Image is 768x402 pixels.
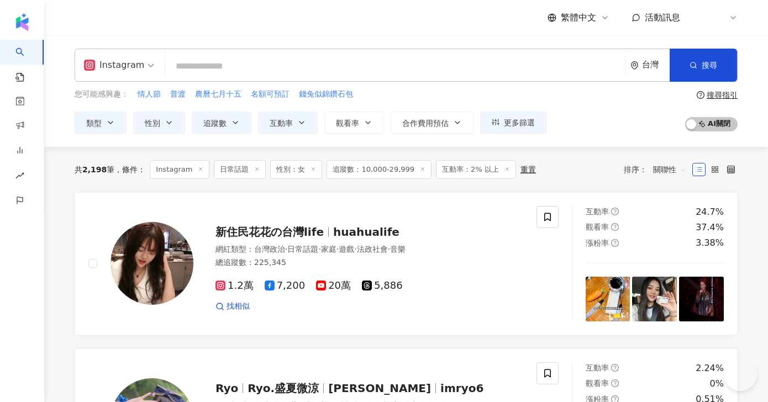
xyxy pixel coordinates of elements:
span: · [354,245,356,253]
span: 合作費用預估 [402,119,449,128]
span: 20萬 [316,280,351,292]
div: 37.4% [696,221,724,234]
span: 家庭 [321,245,336,253]
img: logo icon [13,13,31,31]
div: Instagram [84,56,144,74]
span: · [388,245,390,253]
span: question-circle [697,91,704,99]
span: 互動率 [586,207,609,216]
span: 繁體中文 [561,12,596,24]
span: question-circle [611,364,619,372]
div: 重置 [520,165,536,174]
img: post-image [632,277,677,321]
span: 音樂 [390,245,406,253]
span: 日常話題 [287,245,318,253]
span: 觀看率 [336,119,359,128]
div: 搜尋指引 [707,91,738,99]
div: 網紅類型 ： [215,244,523,255]
span: Instagram [150,160,209,179]
span: 2,198 [82,165,107,174]
a: KOL Avatar新住民花花の台灣lifehuahualife網紅類型：台灣政治·日常話題·家庭·遊戲·法政社會·音樂總追蹤數：225,3451.2萬7,20020萬5,886找相似互動率qu... [75,192,738,335]
span: 互動率：2% 以上 [436,160,516,179]
a: 找相似 [215,301,250,312]
span: 農曆七月十五 [195,89,241,100]
span: 更多篩選 [504,118,535,127]
div: 3.38% [696,237,724,249]
div: 2.24% [696,362,724,374]
button: 類型 [75,112,127,134]
button: 情人節 [137,88,161,100]
span: 日常話題 [214,160,266,179]
span: 觀看率 [586,223,609,231]
span: · [336,245,339,253]
span: 1.2萬 [215,280,254,292]
button: 更多篩選 [480,112,546,134]
span: 追蹤數 [203,119,227,128]
span: 新住民花花の台灣life [215,225,324,239]
button: 追蹤數 [192,112,251,134]
span: 類型 [86,119,102,128]
button: 合作費用預估 [391,112,474,134]
span: 錢兔似錦鑽石包 [299,89,353,100]
span: K [711,12,716,24]
span: question-circle [611,223,619,231]
span: · [318,245,320,253]
span: 名額可預訂 [251,89,290,100]
span: 漲粉率 [586,239,609,247]
span: 7,200 [265,280,306,292]
div: 共 筆 [75,165,114,174]
span: 性別 [145,119,160,128]
span: question-circle [611,379,619,387]
a: search [15,40,38,83]
span: 互動率 [270,119,293,128]
span: environment [630,61,639,70]
span: · [285,245,287,253]
img: post-image [679,277,724,321]
span: Ryo [215,382,238,395]
span: huahualife [333,225,399,239]
img: post-image [586,277,630,321]
iframe: Help Scout Beacon - Open [724,358,757,391]
span: 找相似 [227,301,250,312]
span: 遊戲 [339,245,354,253]
span: 情人節 [138,89,161,100]
span: 觀看率 [586,379,609,388]
span: rise [15,165,24,189]
button: 互動率 [258,112,318,134]
span: 關聯性 [653,161,686,178]
span: 台灣政治 [254,245,285,253]
span: 5,886 [362,280,403,292]
span: Ryo.盛夏微涼 [248,382,319,395]
button: 性別 [133,112,185,134]
span: 活動訊息 [645,12,680,23]
span: question-circle [611,208,619,215]
button: 觀看率 [324,112,384,134]
button: 錢兔似錦鑽石包 [298,88,354,100]
span: imryo6 [440,382,483,395]
div: 總追蹤數 ： 225,345 [215,257,523,268]
div: 0% [710,378,724,390]
span: [PERSON_NAME] [328,382,431,395]
img: KOL Avatar [111,222,193,305]
button: 農曆七月十五 [194,88,242,100]
span: question-circle [611,239,619,247]
span: 普渡 [170,89,186,100]
div: 24.7% [696,206,724,218]
button: 名額可預訂 [250,88,290,100]
button: 普渡 [170,88,186,100]
span: 性別：女 [270,160,322,179]
span: 法政社會 [357,245,388,253]
span: 搜尋 [702,61,717,70]
span: 追蹤數：10,000-29,999 [327,160,432,179]
div: 排序： [624,161,692,178]
button: 搜尋 [670,49,737,82]
span: 互動率 [586,363,609,372]
span: 條件 ： [114,165,145,174]
span: 您可能感興趣： [75,89,129,100]
div: 台灣 [642,60,670,70]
